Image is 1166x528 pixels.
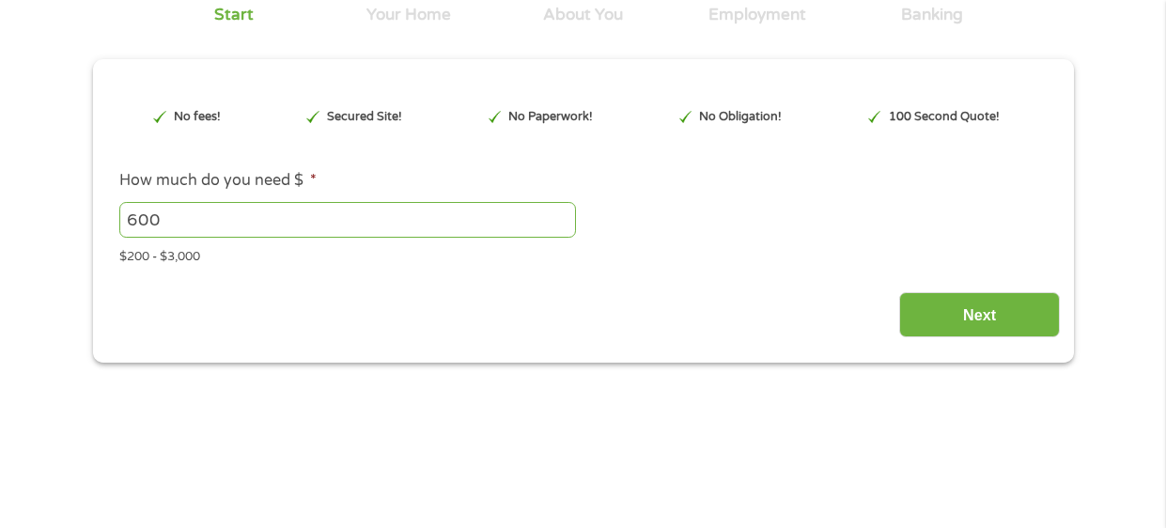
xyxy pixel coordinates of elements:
[214,5,254,25] div: Start
[543,5,623,25] div: About You
[699,108,782,126] p: No Obligation!
[899,292,1060,338] input: Next
[508,108,593,126] p: No Paperwork!
[708,5,806,25] div: Employment
[119,171,317,191] label: How much do you need $
[327,108,402,126] p: Secured Site!
[889,108,1000,126] p: 100 Second Quote!
[174,108,221,126] p: No fees!
[901,5,963,25] div: Banking
[119,241,1046,267] div: $200 - $3,000
[366,5,451,25] div: Your Home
